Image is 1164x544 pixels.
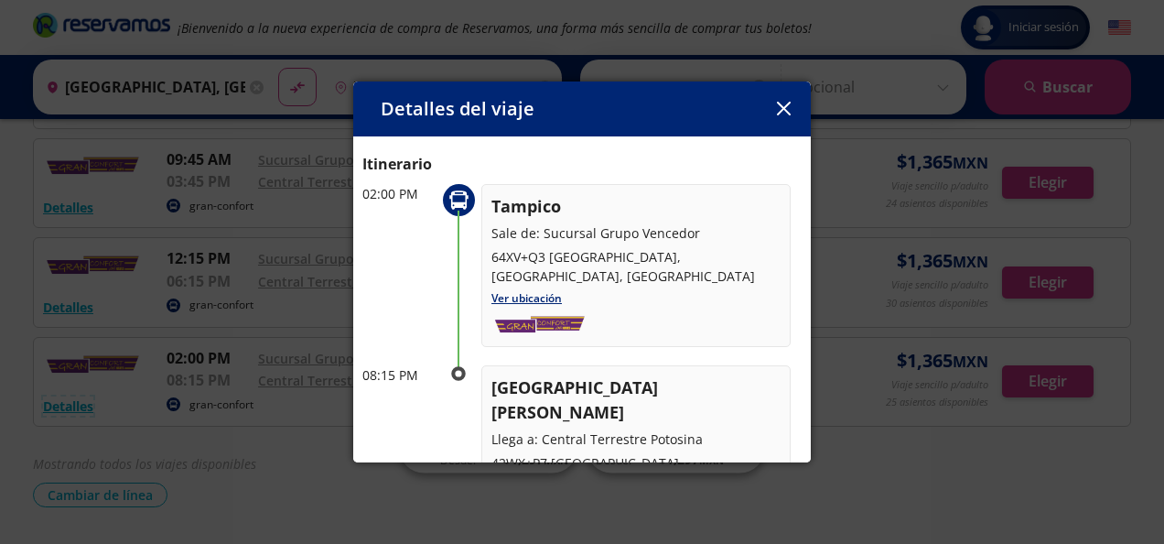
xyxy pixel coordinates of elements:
p: 64XV+Q3 [GEOGRAPHIC_DATA], [GEOGRAPHIC_DATA], [GEOGRAPHIC_DATA] [491,247,781,286]
p: Llega a: Central Terrestre Potosina [491,430,781,449]
p: 08:15 PM [362,365,436,385]
p: 42WX+P7 [GEOGRAPHIC_DATA][PERSON_NAME], [GEOGRAPHIC_DATA] [491,453,781,492]
p: Tampico [491,194,781,219]
p: [GEOGRAPHIC_DATA][PERSON_NAME] [491,375,781,425]
p: Itinerario [362,153,802,175]
a: Ver ubicación [491,290,562,306]
p: 02:00 PM [362,184,436,203]
p: Sale de: Sucursal Grupo Vencedor [491,223,781,243]
img: gran-confort.png [491,313,589,338]
p: Detalles del viaje [381,95,534,123]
